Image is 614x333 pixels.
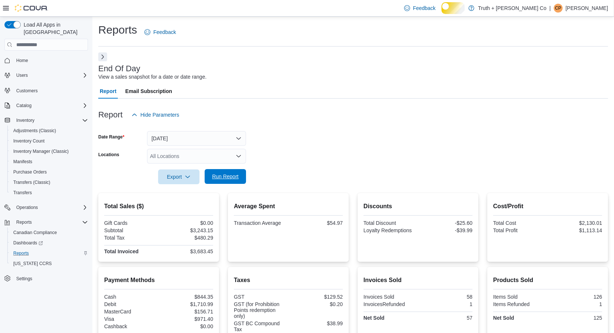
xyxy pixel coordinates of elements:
button: [US_STATE] CCRS [7,258,91,269]
a: [US_STATE] CCRS [10,259,55,268]
span: Catalog [16,103,31,109]
h2: Invoices Sold [364,276,473,285]
button: Users [1,70,91,80]
span: Purchase Orders [13,169,47,175]
div: Debit [104,301,157,307]
div: $1,113.14 [549,227,603,233]
button: Home [1,55,91,66]
button: Transfers [7,188,91,198]
button: Purchase Orders [7,167,91,177]
div: InvoicesRefunded [364,301,417,307]
div: 57 [420,315,473,321]
p: [PERSON_NAME] [566,4,608,13]
span: Inventory Manager (Classic) [13,148,69,154]
h2: Payment Methods [104,276,213,285]
div: Transaction Average [234,220,287,226]
input: Dark Mode [441,2,465,14]
div: GST (for Prohibition Points redemption only) [234,301,287,319]
span: Transfers [13,190,32,196]
span: Customers [16,88,38,94]
button: Operations [13,203,41,212]
div: Total Profit [493,227,546,233]
strong: Net Sold [364,315,385,321]
div: $156.71 [160,309,214,315]
button: Canadian Compliance [7,227,91,238]
span: Reports [13,250,29,256]
div: MasterCard [104,309,157,315]
a: Feedback [401,1,439,16]
strong: Total Invoiced [104,248,139,254]
span: Operations [13,203,88,212]
div: Visa [104,316,157,322]
div: $0.00 [160,220,214,226]
div: Gift Cards [104,220,157,226]
button: Export [158,169,199,184]
span: Canadian Compliance [10,228,88,237]
div: $971.40 [160,316,214,322]
p: | [549,4,551,13]
button: Manifests [7,157,91,167]
button: Inventory Manager (Classic) [7,146,91,157]
div: Cashback [104,323,157,329]
a: Dashboards [10,238,46,247]
span: Inventory Count [13,138,45,144]
span: Run Report [212,173,239,180]
button: Reports [13,218,35,227]
div: Cindy Pendergast [554,4,563,13]
span: Users [16,72,28,78]
div: GST [234,294,287,300]
div: $0.00 [160,323,214,329]
div: Total Discount [364,220,417,226]
a: Feedback [141,25,179,40]
button: Adjustments (Classic) [7,126,91,136]
div: $1,710.99 [160,301,214,307]
span: Catalog [13,101,88,110]
p: Truth + [PERSON_NAME] Co [478,4,546,13]
nav: Complex example [4,52,88,303]
button: Settings [1,273,91,284]
div: GST BC Compound Tax [234,320,287,332]
div: $844.35 [160,294,214,300]
a: Dashboards [7,238,91,248]
button: Run Report [205,169,246,184]
div: Subtotal [104,227,157,233]
a: Purchase Orders [10,168,50,176]
button: Users [13,71,31,80]
div: $129.52 [290,294,343,300]
span: [US_STATE] CCRS [13,261,52,267]
button: Operations [1,202,91,213]
div: $3,243.15 [160,227,214,233]
div: Invoices Sold [364,294,417,300]
span: Home [13,56,88,65]
span: Email Subscription [125,84,172,99]
a: Canadian Compliance [10,228,60,237]
h2: Taxes [234,276,343,285]
div: $0.20 [290,301,343,307]
button: Reports [7,248,91,258]
span: Users [13,71,88,80]
span: Manifests [13,159,32,165]
h2: Average Spent [234,202,343,211]
h2: Cost/Profit [493,202,602,211]
button: Transfers (Classic) [7,177,91,188]
a: Customers [13,86,41,95]
span: Settings [16,276,32,282]
button: Customers [1,85,91,96]
span: Operations [16,205,38,210]
div: 1 [420,301,473,307]
div: Cash [104,294,157,300]
span: Feedback [413,4,436,12]
span: Reports [16,219,32,225]
div: $38.99 [290,320,343,326]
div: View a sales snapshot for a date or date range. [98,73,207,81]
strong: Net Sold [493,315,514,321]
div: 126 [549,294,603,300]
a: Inventory Manager (Classic) [10,147,72,156]
button: Inventory Count [7,136,91,146]
span: Customers [13,86,88,95]
span: Adjustments (Classic) [13,128,56,134]
button: Reports [1,217,91,227]
span: Dashboards [13,240,43,246]
div: -$39.99 [420,227,473,233]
